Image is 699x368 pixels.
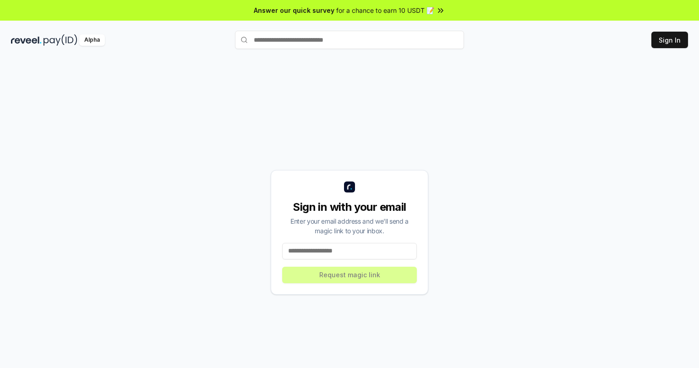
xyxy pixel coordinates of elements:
button: Sign In [651,32,688,48]
img: logo_small [344,181,355,192]
img: reveel_dark [11,34,42,46]
div: Sign in with your email [282,200,417,214]
span: for a chance to earn 10 USDT 📝 [336,5,434,15]
div: Alpha [79,34,105,46]
div: Enter your email address and we’ll send a magic link to your inbox. [282,216,417,236]
span: Answer our quick survey [254,5,334,15]
img: pay_id [44,34,77,46]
